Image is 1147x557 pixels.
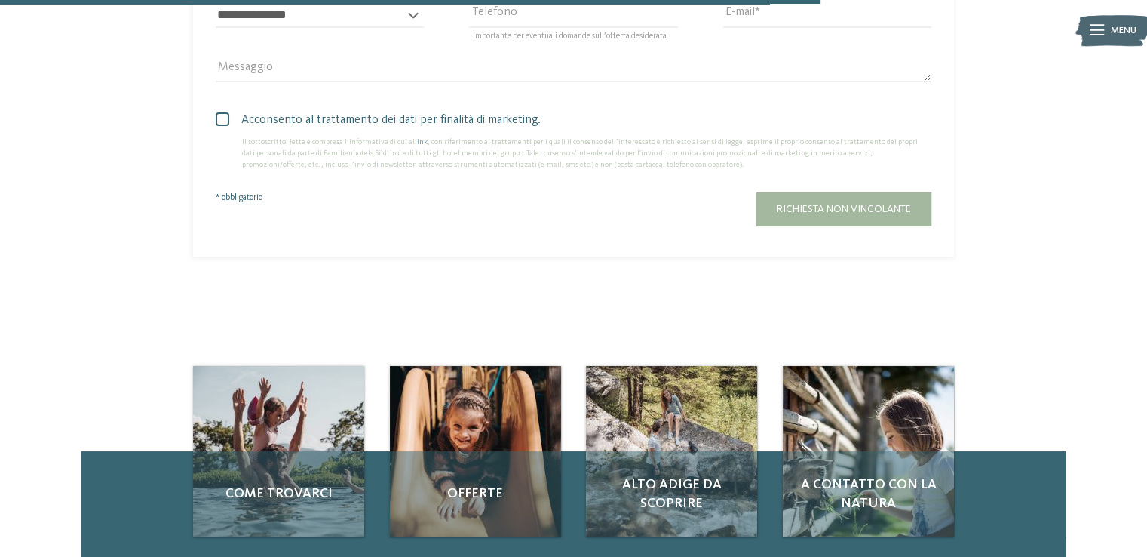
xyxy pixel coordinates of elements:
[207,485,351,503] span: Come trovarci
[216,137,931,171] div: Il sottoscritto, letta e compresa l’informativa di cui al , con riferimento ai trattamenti per i ...
[415,138,428,146] a: link
[473,32,667,41] span: Importante per eventuali domande sull’offerta desiderata
[216,193,262,202] span: * obbligatorio
[403,485,547,503] span: Offerte
[227,111,931,129] span: Acconsento al trattamento dei dati per finalità di marketing.
[586,366,757,537] img: Richiedete ora senza impegno!
[390,366,561,537] a: Richiedete ora senza impegno! Offerte
[216,111,219,137] input: Acconsento al trattamento dei dati per finalità di marketing.
[783,366,954,537] a: Richiedete ora senza impegno! A contatto con la natura
[193,366,364,537] img: Richiedete ora senza impegno!
[796,475,940,513] span: A contatto con la natura
[390,366,561,537] img: Richiedete ora senza impegno!
[586,366,757,537] a: Richiedete ora senza impegno! Alto Adige da scoprire
[783,366,954,537] img: Richiedete ora senza impegno!
[777,204,911,214] span: Richiesta non vincolante
[600,475,744,513] span: Alto Adige da scoprire
[756,192,931,226] button: Richiesta non vincolante
[193,366,364,537] a: Richiedete ora senza impegno! Come trovarci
